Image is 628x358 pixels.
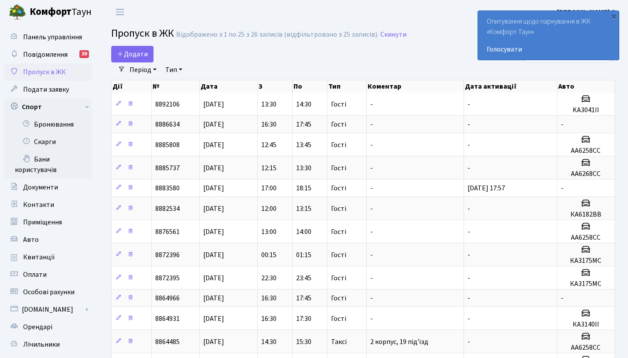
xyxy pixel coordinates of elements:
span: Гості [331,275,346,282]
a: Тип [162,62,186,77]
span: Повідомлення [23,50,68,59]
span: - [370,314,373,324]
span: 18:15 [296,183,311,193]
span: - [468,227,470,237]
span: - [468,314,470,324]
span: [DATE] 17:57 [468,183,505,193]
span: 13:30 [261,100,276,109]
span: - [370,163,373,173]
span: - [468,140,470,150]
th: З [258,80,293,93]
span: 14:30 [296,100,311,109]
span: Лічильники [23,340,60,349]
span: Документи [23,182,58,192]
span: - [468,120,470,129]
span: - [468,273,470,283]
a: Оплати [4,266,92,283]
span: - [468,204,470,213]
a: Орендарі [4,318,92,336]
span: 14:30 [261,337,276,347]
h5: АА6258СС [561,234,611,242]
div: 39 [79,50,89,58]
span: 00:15 [261,250,276,260]
span: Гості [331,185,346,192]
h5: КА3175МС [561,257,611,265]
span: Гості [331,205,346,212]
th: По [293,80,328,93]
span: - [370,100,373,109]
span: 8864485 [155,337,180,347]
span: 8886634 [155,120,180,129]
a: [PERSON_NAME] Є. [557,7,618,17]
div: Відображено з 1 по 25 з 26 записів (відфільтровано з 25 записів). [176,31,379,39]
th: Дата [200,80,258,93]
a: Бронювання [4,116,92,133]
span: Гості [331,101,346,108]
h5: КА3175МС [561,280,611,288]
span: Таун [30,5,92,20]
span: 14:00 [296,227,311,237]
span: - [468,250,470,260]
span: 8864966 [155,293,180,303]
span: 15:30 [296,337,311,347]
span: - [370,120,373,129]
a: Документи [4,179,92,196]
a: Квитанції [4,248,92,266]
span: 13:00 [261,227,276,237]
span: 16:30 [261,293,276,303]
span: Гості [331,295,346,302]
th: Коментар [367,80,464,93]
a: Контакти [4,196,92,213]
span: 8885808 [155,140,180,150]
span: 8876561 [155,227,180,237]
span: 16:30 [261,314,276,324]
span: Приміщення [23,217,62,227]
span: - [370,183,373,193]
a: Спорт [4,98,92,116]
span: 8864931 [155,314,180,324]
a: Голосувати [487,44,610,55]
a: Додати [111,46,154,62]
h5: АА6258СС [561,147,611,155]
span: 2 корпус, 19 під'їзд [370,337,428,347]
span: 01:15 [296,250,311,260]
span: Гості [331,121,346,128]
a: Скинути [380,31,406,39]
a: Особові рахунки [4,283,92,301]
span: 8883580 [155,183,180,193]
a: Період [126,62,160,77]
span: [DATE] [203,183,224,193]
div: Опитування щодо паркування в ЖК «Комфорт Таун» [478,11,619,60]
span: - [370,204,373,213]
h5: АА6268СС [561,170,611,178]
span: Пропуск в ЖК [23,67,66,77]
span: - [468,100,470,109]
h5: KA3041II [561,106,611,114]
span: - [370,273,373,283]
span: Подати заявку [23,85,69,94]
span: [DATE] [203,140,224,150]
span: 8892106 [155,100,180,109]
th: Дії [112,80,152,93]
span: Особові рахунки [23,287,75,297]
span: Оплати [23,270,47,279]
span: 13:30 [296,163,311,173]
a: Пропуск в ЖК [4,63,92,81]
span: 16:30 [261,120,276,129]
span: 8872396 [155,250,180,260]
span: [DATE] [203,293,224,303]
span: [DATE] [203,314,224,324]
span: Таксі [331,338,347,345]
span: - [370,227,373,237]
span: - [468,163,470,173]
th: Авто [557,80,615,93]
span: 12:00 [261,204,276,213]
img: logo.png [9,3,26,21]
span: 8882534 [155,204,180,213]
span: Авто [23,235,39,244]
span: 8872395 [155,273,180,283]
span: [DATE] [203,163,224,173]
span: - [370,250,373,260]
a: Панель управління [4,28,92,46]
